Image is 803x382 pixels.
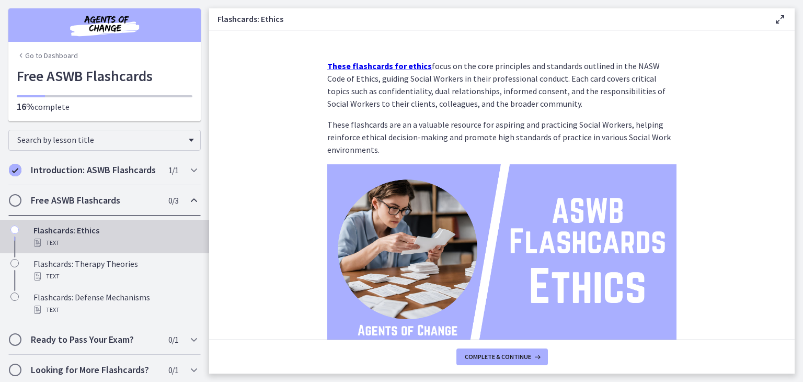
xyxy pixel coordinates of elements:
[327,61,432,71] a: These flashcards for ethics
[168,164,178,176] span: 1 / 1
[31,333,158,346] h2: Ready to Pass Your Exam?
[17,50,78,61] a: Go to Dashboard
[17,134,183,145] span: Search by lesson title
[327,60,676,110] p: focus on the core principles and standards outlined in the NASW Code of Ethics, guiding Social Wo...
[217,13,757,25] h3: Flashcards: Ethics
[31,194,158,207] h2: Free ASWB Flashcards
[9,164,21,176] i: Completed
[17,100,192,113] p: complete
[327,118,676,156] p: These flashcards are an a valuable resource for aspiring and practicing Social Workers, helping r...
[17,100,35,113] span: 16%
[465,353,531,361] span: Complete & continue
[33,291,197,316] div: Flashcards: Defense Mechanisms
[327,164,676,361] img: ASWB_Flashcards_Ethics.png
[33,257,197,283] div: Flashcards: Therapy Theories
[33,270,197,283] div: Text
[33,237,197,249] div: Text
[42,13,167,38] img: Agents of Change
[33,304,197,316] div: Text
[17,65,192,87] h1: Free ASWB Flashcards
[33,224,197,249] div: Flashcards: Ethics
[456,349,548,365] button: Complete & continue
[31,164,158,176] h2: Introduction: ASWB Flashcards
[31,364,158,376] h2: Looking for More Flashcards?
[8,130,201,151] div: Search by lesson title
[168,194,178,207] span: 0 / 3
[168,333,178,346] span: 0 / 1
[168,364,178,376] span: 0 / 1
